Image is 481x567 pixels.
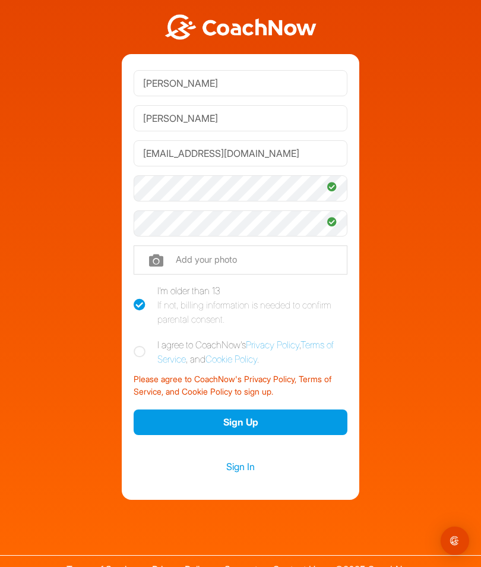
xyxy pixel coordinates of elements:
label: I agree to CoachNow's , , and . [134,338,347,366]
button: Sign Up [134,409,347,435]
a: Cookie Policy [205,353,257,365]
input: First Name [134,70,347,96]
a: Privacy Policy [246,339,299,351]
input: Last Name [134,105,347,131]
div: Please agree to CoachNow's Privacy Policy, Terms of Service, and Cookie Policy to sign up. [134,368,347,398]
div: If not, billing information is needed to confirm parental consent. [157,298,347,326]
a: Terms of Service [157,339,334,365]
img: BwLJSsUCoWCh5upNqxVrqldRgqLPVwmV24tXu5FoVAoFEpwwqQ3VIfuoInZCoVCoTD4vwADAC3ZFMkVEQFDAAAAAElFTkSuQmCC [163,14,318,40]
div: Open Intercom Messenger [441,527,469,555]
div: I'm older than 13 [157,283,347,326]
input: Email [134,140,347,166]
a: Sign In [134,459,347,474]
